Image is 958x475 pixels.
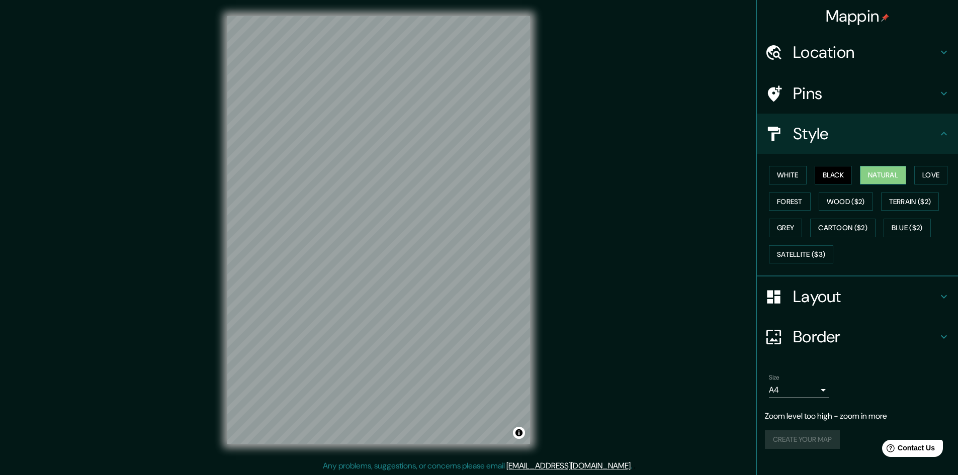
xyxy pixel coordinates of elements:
[634,460,636,472] div: .
[506,460,631,471] a: [EMAIL_ADDRESS][DOMAIN_NAME]
[793,327,938,347] h4: Border
[868,436,947,464] iframe: Help widget launcher
[819,193,873,211] button: Wood ($2)
[793,287,938,307] h4: Layout
[884,219,931,237] button: Blue ($2)
[793,124,938,144] h4: Style
[769,193,811,211] button: Forest
[227,16,530,444] canvas: Map
[757,276,958,317] div: Layout
[815,166,852,184] button: Black
[881,14,889,22] img: pin-icon.png
[793,83,938,104] h4: Pins
[765,410,950,422] p: Zoom level too high - zoom in more
[757,32,958,72] div: Location
[757,73,958,114] div: Pins
[769,245,833,264] button: Satellite ($3)
[914,166,947,184] button: Love
[757,114,958,154] div: Style
[826,6,890,26] h4: Mappin
[757,317,958,357] div: Border
[632,460,634,472] div: .
[860,166,906,184] button: Natural
[793,42,938,62] h4: Location
[810,219,876,237] button: Cartoon ($2)
[769,382,829,398] div: A4
[323,460,632,472] p: Any problems, suggestions, or concerns please email .
[769,373,779,382] label: Size
[769,166,807,184] button: White
[881,193,939,211] button: Terrain ($2)
[513,427,525,439] button: Toggle attribution
[769,219,802,237] button: Grey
